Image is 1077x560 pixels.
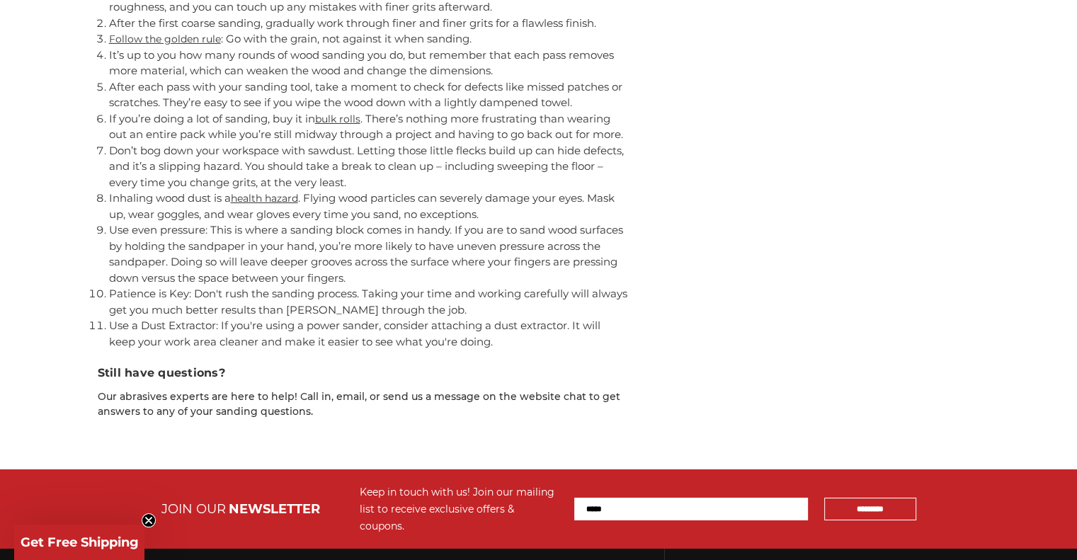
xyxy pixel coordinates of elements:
[109,33,221,45] a: Follow the golden rule
[231,192,298,205] a: health hazard
[109,47,629,79] li: It’s up to you how many rounds of wood sanding you do, but remember that each pass removes more m...
[14,525,144,560] div: Get Free ShippingClose teaser
[109,79,629,111] li: After each pass with your sanding tool, take a moment to check for defects like missed patches or...
[109,31,629,47] li: : Go with the grain, not against it when sanding.
[109,222,629,286] li: Use even pressure: This is where a sanding block comes in handy. If you are to sand wood surfaces...
[109,318,629,350] li: Use a Dust Extractor: If you're using a power sander, consider attaching a dust extractor. It wil...
[109,190,629,222] li: Inhaling wood dust is a . Flying wood particles can severely damage your eyes. Mask up, wear gogg...
[142,513,156,527] button: Close teaser
[109,143,629,191] li: Don’t bog down your workspace with sawdust. Letting those little flecks build up can hide defects...
[109,286,629,318] li: Patience is Key: Don't rush the sanding process. Taking your time and working carefully will alwa...
[161,501,226,517] span: JOIN OUR
[98,365,629,382] h3: Still have questions?
[21,535,139,550] span: Get Free Shipping
[98,389,629,419] p: Our abrasives experts are here to help! Call in, email, or send us a message on the website chat ...
[360,484,560,535] div: Keep in touch with us! Join our mailing list to receive exclusive offers & coupons.
[315,113,360,125] a: bulk rolls
[109,111,629,143] li: If you’re doing a lot of sanding, buy it in . There’s nothing more frustrating than wearing out a...
[109,16,629,32] li: After the first coarse sanding, gradually work through finer and finer grits for a flawless finish.
[229,501,320,517] span: NEWSLETTER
